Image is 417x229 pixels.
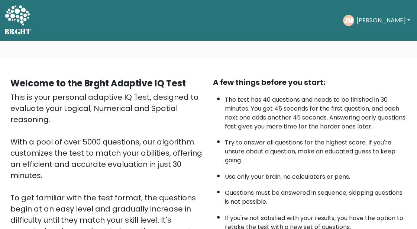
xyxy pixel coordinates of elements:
h5: BRGHT [4,27,31,36]
li: Questions must be answered in sequence; skipping questions is not possible. [225,185,407,206]
div: A few things before you start: [213,77,407,88]
b: Welcome to the Brght Adaptive IQ Test [10,77,186,89]
li: The test has 40 questions and needs to be finished in 30 minutes. You get 45 seconds for the firs... [225,92,407,131]
text: JM [344,16,353,25]
li: Use only your brain, no calculators or pens. [225,169,407,181]
a: BRGHT [4,3,31,38]
li: Try to answer all questions for the highest score. If you're unsure about a question, make an edu... [225,134,407,165]
button: [PERSON_NAME] [354,16,413,25]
